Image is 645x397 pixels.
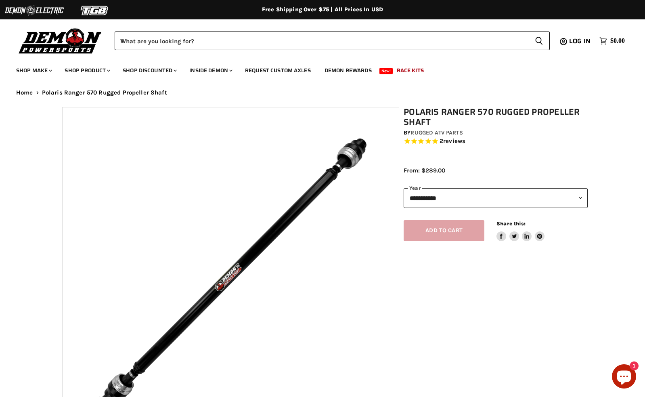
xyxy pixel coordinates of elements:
[318,62,378,79] a: Demon Rewards
[565,38,595,45] a: Log in
[496,220,544,242] aside: Share this:
[404,188,587,208] select: year
[65,3,125,18] img: TGB Logo 2
[239,62,317,79] a: Request Custom Axles
[183,62,237,79] a: Inside Demon
[404,167,445,174] span: From: $289.00
[440,138,465,145] span: 2 reviews
[595,35,629,47] a: $0.00
[4,3,65,18] img: Demon Electric Logo 2
[379,68,393,74] span: New!
[496,221,526,227] span: Share this:
[528,32,550,50] button: Search
[404,137,587,146] span: Rated 5.0 out of 5 stars 2 reviews
[115,32,550,50] form: Product
[410,129,463,136] a: Rugged ATV Parts
[59,62,115,79] a: Shop Product
[16,26,105,55] img: Demon Powersports
[404,107,587,127] h1: Polaris Ranger 570 Rugged Propeller Shaft
[115,32,528,50] input: When autocomplete results are available use up and down arrows to review and enter to select
[42,89,167,96] span: Polaris Ranger 570 Rugged Propeller Shaft
[10,59,623,79] ul: Main menu
[443,138,465,145] span: reviews
[16,89,33,96] a: Home
[117,62,182,79] a: Shop Discounted
[404,128,587,137] div: by
[569,36,591,46] span: Log in
[609,364,639,391] inbox-online-store-chat: Shopify online store chat
[610,37,625,45] span: $0.00
[391,62,430,79] a: Race Kits
[10,62,57,79] a: Shop Make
